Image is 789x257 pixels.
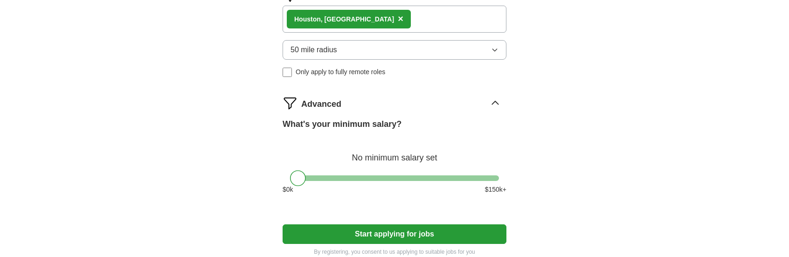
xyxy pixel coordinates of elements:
[301,98,341,111] span: Advanced
[398,12,403,26] button: ×
[283,142,506,164] div: No minimum salary set
[283,40,506,60] button: 50 mile radius
[296,67,385,77] span: Only apply to fully remote roles
[485,185,506,194] span: $ 150 k+
[294,15,317,23] strong: Housto
[283,224,506,244] button: Start applying for jobs
[283,248,506,256] p: By registering, you consent to us applying to suitable jobs for you
[294,14,394,24] div: n, [GEOGRAPHIC_DATA]
[398,14,403,24] span: ×
[283,185,293,194] span: $ 0 k
[291,44,337,56] span: 50 mile radius
[283,96,298,111] img: filter
[283,118,401,131] label: What's your minimum salary?
[283,68,292,77] input: Only apply to fully remote roles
